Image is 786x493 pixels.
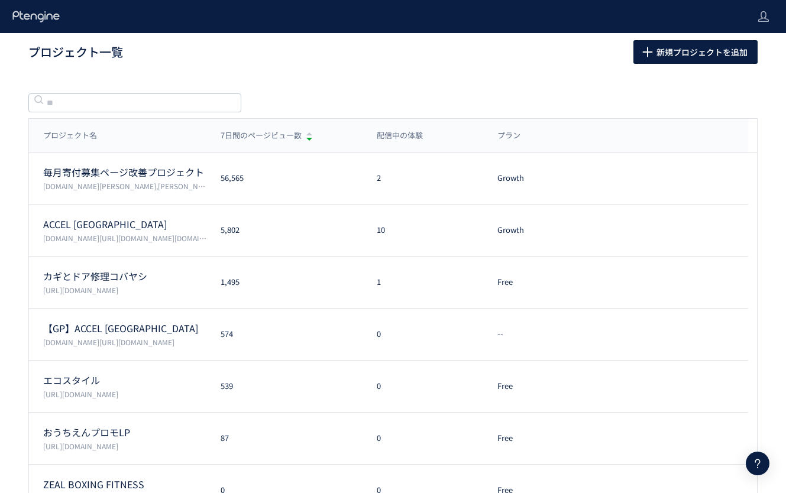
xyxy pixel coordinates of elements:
p: ACCEL JAPAN [43,218,206,231]
p: accel-japan.com/,secure-link.jp/,trendfocus-media.com [43,233,206,243]
button: 新規プロジェクトを追加 [633,40,758,64]
div: 574 [206,329,363,340]
div: 56,565 [206,173,363,184]
div: 2 [363,173,484,184]
p: 毎月寄付募集ページ改善プロジェクト [43,166,206,179]
div: 10 [363,225,484,236]
div: 1 [363,277,484,288]
p: 【GP】ACCEL JAPAN [43,322,206,335]
div: 87 [206,433,363,444]
span: プラン [497,130,520,141]
p: www.cira-foundation.or.jp,cira-foundation.my.salesforce-sites.com/ [43,181,206,191]
span: 7日間のページビュー数 [221,130,302,141]
span: 配信中の体験 [377,130,423,141]
span: プロジェクト名 [43,130,97,141]
p: カギとドア修理コバヤシ [43,270,206,283]
div: 0 [363,329,484,340]
div: Growth [483,225,571,236]
span: 新規プロジェクトを追加 [656,40,748,64]
p: エコスタイル [43,374,206,387]
div: Free [483,277,571,288]
div: Free [483,381,571,392]
p: おうちえんプロモLP [43,426,206,439]
div: Growth [483,173,571,184]
div: 0 [363,381,484,392]
p: https://www.style-eco.com/takuhai-kaitori/ [43,389,206,399]
p: https://kagidoakobayashi.com/lp/ [43,285,206,295]
div: -- [483,329,571,340]
div: 539 [206,381,363,392]
div: 1,495 [206,277,363,288]
div: Free [483,433,571,444]
p: https://i.ouchien.jp/ [43,441,206,451]
p: accel-japan.com/,secure-link.jp/ [43,337,206,347]
div: 0 [363,433,484,444]
div: 5,802 [206,225,363,236]
p: ZEAL BOXING FITNESS [43,478,206,491]
h1: プロジェクト一覧 [28,44,607,61]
